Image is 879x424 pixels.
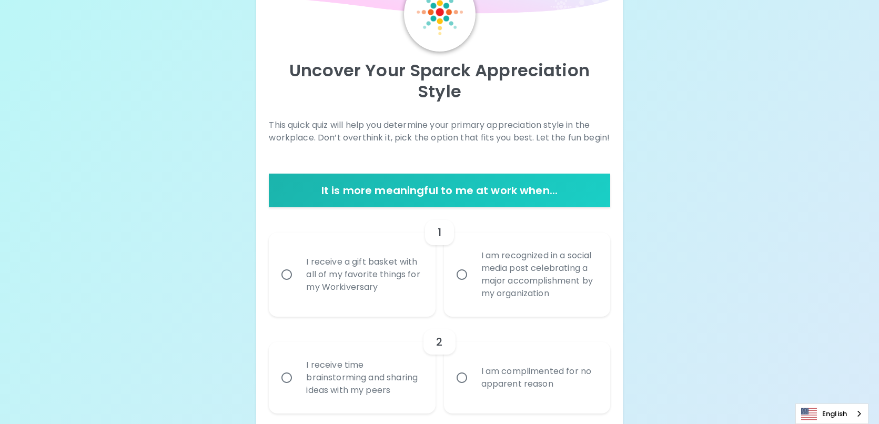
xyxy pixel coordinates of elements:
[436,334,442,350] h6: 2
[298,346,429,409] div: I receive time brainstorming and sharing ideas with my peers
[298,243,429,306] div: I receive a gift basket with all of my favorite things for my Workiversary
[795,403,868,424] aside: Language selected: English
[795,403,868,424] div: Language
[269,60,610,102] p: Uncover Your Sparck Appreciation Style
[438,224,441,241] h6: 1
[796,404,868,423] a: English
[273,182,605,199] h6: It is more meaningful to me at work when...
[269,119,610,144] p: This quick quiz will help you determine your primary appreciation style in the workplace. Don’t o...
[269,207,610,317] div: choice-group-check
[269,317,610,413] div: choice-group-check
[473,237,604,312] div: I am recognized in a social media post celebrating a major accomplishment by my organization
[473,352,604,403] div: I am complimented for no apparent reason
